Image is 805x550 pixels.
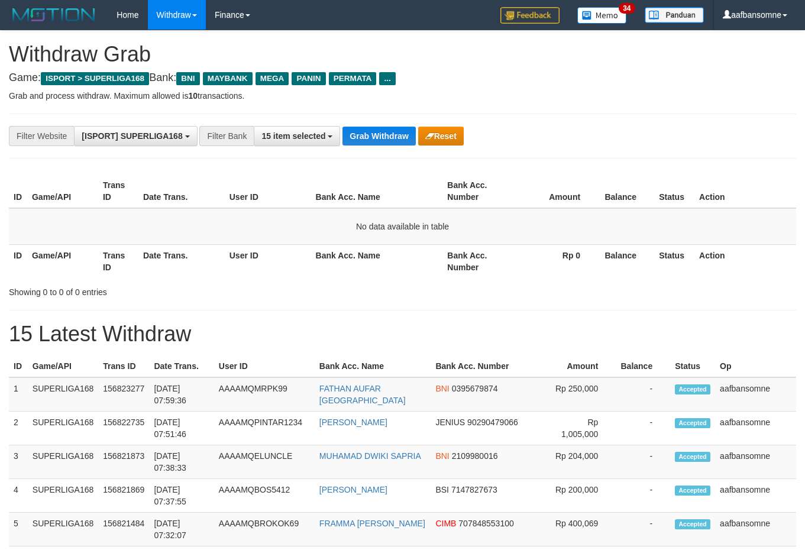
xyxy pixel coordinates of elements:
td: [DATE] 07:32:07 [149,513,214,546]
td: 156823277 [98,377,149,412]
td: - [616,412,670,445]
td: - [616,513,670,546]
td: aafbansomne [715,377,796,412]
td: 2 [9,412,28,445]
th: Status [654,244,694,278]
th: Bank Acc. Name [311,174,443,208]
td: AAAAMQBROKOK69 [214,513,315,546]
th: Bank Acc. Name [311,244,443,278]
td: SUPERLIGA168 [28,479,99,513]
span: 15 item selected [261,131,325,141]
span: BNI [176,72,199,85]
td: [DATE] 07:38:33 [149,445,214,479]
th: Game/API [28,355,99,377]
th: Rp 0 [513,244,598,278]
td: aafbansomne [715,513,796,546]
span: CIMB [435,519,456,528]
span: Copy 7147827673 to clipboard [451,485,497,494]
span: MAYBANK [203,72,253,85]
td: 3 [9,445,28,479]
th: ID [9,244,27,278]
td: - [616,479,670,513]
th: User ID [225,244,311,278]
th: Game/API [27,174,98,208]
img: Button%20Memo.svg [577,7,627,24]
td: SUPERLIGA168 [28,412,99,445]
span: JENIUS [435,418,465,427]
a: FRAMMA [PERSON_NAME] [319,519,425,528]
th: Bank Acc. Number [442,174,513,208]
td: aafbansomne [715,412,796,445]
th: Trans ID [98,244,138,278]
span: BNI [435,451,449,461]
a: [PERSON_NAME] [319,485,387,494]
th: User ID [225,174,311,208]
button: [ISPORT] SUPERLIGA168 [74,126,197,146]
th: Action [694,244,796,278]
td: [DATE] 07:51:46 [149,412,214,445]
span: MEGA [256,72,289,85]
h1: Withdraw Grab [9,43,796,66]
span: [ISPORT] SUPERLIGA168 [82,131,182,141]
span: BSI [435,485,449,494]
th: Amount [513,174,598,208]
td: Rp 1,005,000 [544,412,616,445]
td: AAAAMQBOS5412 [214,479,315,513]
span: Copy 2109980016 to clipboard [452,451,498,461]
th: Date Trans. [149,355,214,377]
td: No data available in table [9,208,796,245]
span: BNI [435,384,449,393]
a: [PERSON_NAME] [319,418,387,427]
span: Copy 707848553100 to clipboard [458,519,513,528]
td: 5 [9,513,28,546]
td: 156821869 [98,479,149,513]
div: Filter Website [9,126,74,146]
td: AAAAMQELUNCLE [214,445,315,479]
th: Status [670,355,715,377]
button: 15 item selected [254,126,340,146]
th: Balance [598,244,654,278]
th: Op [715,355,796,377]
td: aafbansomne [715,479,796,513]
th: Action [694,174,796,208]
span: Accepted [675,519,710,529]
td: Rp 250,000 [544,377,616,412]
p: Grab and process withdraw. Maximum allowed is transactions. [9,90,796,102]
td: 156821873 [98,445,149,479]
span: Copy 0395679874 to clipboard [452,384,498,393]
img: panduan.png [645,7,704,23]
th: Balance [616,355,670,377]
td: 156822735 [98,412,149,445]
td: SUPERLIGA168 [28,513,99,546]
th: Amount [544,355,616,377]
span: Accepted [675,418,710,428]
a: FATHAN AUFAR [GEOGRAPHIC_DATA] [319,384,406,405]
img: Feedback.jpg [500,7,560,24]
td: - [616,445,670,479]
th: Trans ID [98,355,149,377]
th: Status [654,174,694,208]
th: Date Trans. [138,174,225,208]
th: Date Trans. [138,244,225,278]
button: Grab Withdraw [342,127,415,145]
h4: Game: Bank: [9,72,796,84]
th: ID [9,174,27,208]
strong: 10 [188,91,198,101]
td: aafbansomne [715,445,796,479]
span: Accepted [675,486,710,496]
td: 4 [9,479,28,513]
th: ID [9,355,28,377]
td: [DATE] 07:59:36 [149,377,214,412]
td: Rp 400,069 [544,513,616,546]
span: ... [379,72,395,85]
th: Trans ID [98,174,138,208]
td: Rp 200,000 [544,479,616,513]
h1: 15 Latest Withdraw [9,322,796,346]
button: Reset [418,127,464,145]
span: Copy 90290479066 to clipboard [467,418,518,427]
td: 1 [9,377,28,412]
div: Filter Bank [199,126,254,146]
td: - [616,377,670,412]
td: [DATE] 07:37:55 [149,479,214,513]
td: SUPERLIGA168 [28,445,99,479]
